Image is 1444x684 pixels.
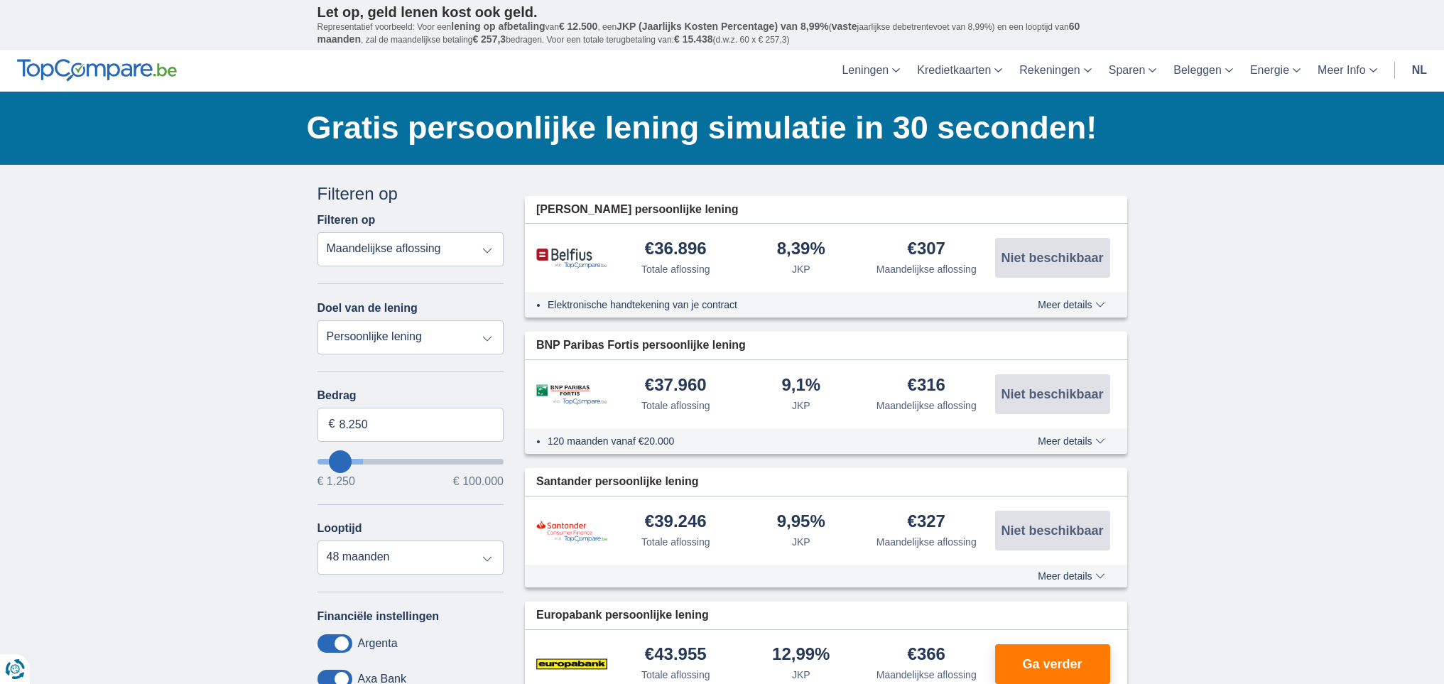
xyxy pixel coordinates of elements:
[832,21,857,32] span: vaste
[645,376,707,396] div: €37.960
[995,374,1110,414] button: Niet beschikbaar
[995,644,1110,684] button: Ga verder
[358,637,398,650] label: Argenta
[792,535,810,549] div: JKP
[641,398,710,413] div: Totale aflossing
[317,21,1127,46] p: Representatief voorbeeld: Voor een van , een ( jaarlijkse debetrentevoet van 8,99%) en een loopti...
[536,646,607,682] img: product.pl.alt Europabank
[995,511,1110,550] button: Niet beschikbaar
[1001,524,1103,537] span: Niet beschikbaar
[645,240,707,259] div: €36.896
[908,376,945,396] div: €316
[1038,436,1104,446] span: Meer details
[536,202,738,218] span: [PERSON_NAME] persoonlijke lening
[317,522,362,535] label: Looptijd
[548,434,986,448] li: 120 maanden vanaf €20.000
[777,240,825,259] div: 8,39%
[548,298,986,312] li: Elektronische handtekening van je contract
[641,262,710,276] div: Totale aflossing
[641,668,710,682] div: Totale aflossing
[674,33,713,45] span: € 15.438
[792,668,810,682] div: JKP
[317,389,504,402] label: Bedrag
[792,262,810,276] div: JKP
[781,376,820,396] div: 9,1%
[908,513,945,532] div: €327
[1100,50,1166,92] a: Sparen
[317,182,504,206] div: Filteren op
[1404,50,1435,92] a: nl
[317,610,440,623] label: Financiële instellingen
[876,668,977,682] div: Maandelijkse aflossing
[908,50,1011,92] a: Kredietkaarten
[1001,388,1103,401] span: Niet beschikbaar
[317,476,355,487] span: € 1.250
[317,214,376,227] label: Filteren op
[645,513,707,532] div: €39.246
[536,607,709,624] span: Europabank persoonlijke lening
[908,240,945,259] div: €307
[536,474,699,490] span: Santander persoonlijke lening
[777,513,825,532] div: 9,95%
[317,21,1080,45] span: 60 maanden
[1027,570,1115,582] button: Meer details
[536,520,607,542] img: product.pl.alt Santander
[908,646,945,665] div: €366
[317,459,504,465] input: wantToBorrow
[876,398,977,413] div: Maandelijkse aflossing
[995,238,1110,278] button: Niet beschikbaar
[307,106,1127,150] h1: Gratis persoonlijke lening simulatie in 30 seconden!
[559,21,598,32] span: € 12.500
[1165,50,1242,92] a: Beleggen
[453,476,504,487] span: € 100.000
[1242,50,1309,92] a: Energie
[792,398,810,413] div: JKP
[641,535,710,549] div: Totale aflossing
[876,262,977,276] div: Maandelijkse aflossing
[317,302,418,315] label: Doel van de lening
[1027,299,1115,310] button: Meer details
[17,59,177,82] img: TopCompare
[329,416,335,433] span: €
[876,535,977,549] div: Maandelijkse aflossing
[1038,571,1104,581] span: Meer details
[772,646,830,665] div: 12,99%
[317,4,1127,21] p: Let op, geld lenen kost ook geld.
[536,384,607,405] img: product.pl.alt BNP Paribas Fortis
[536,248,607,268] img: product.pl.alt Belfius
[645,646,707,665] div: €43.955
[1001,251,1103,264] span: Niet beschikbaar
[451,21,545,32] span: lening op afbetaling
[1011,50,1100,92] a: Rekeningen
[617,21,829,32] span: JKP (Jaarlijks Kosten Percentage) van 8,99%
[1027,435,1115,447] button: Meer details
[1309,50,1386,92] a: Meer Info
[536,337,746,354] span: BNP Paribas Fortis persoonlijke lening
[472,33,506,45] span: € 257,3
[1038,300,1104,310] span: Meer details
[833,50,908,92] a: Leningen
[1022,658,1082,671] span: Ga verder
